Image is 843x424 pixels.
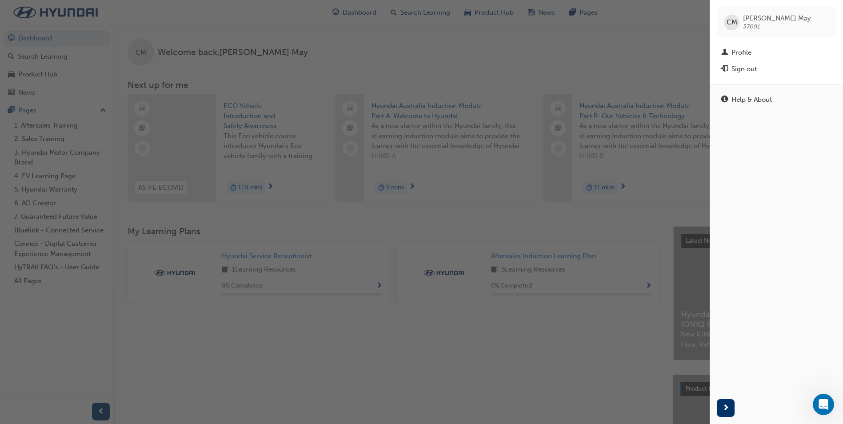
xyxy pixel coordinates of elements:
a: Profile [717,44,836,61]
span: CM [727,17,737,28]
span: info-icon [721,96,728,104]
div: Sign out [731,64,757,74]
span: [PERSON_NAME] May [743,14,811,22]
button: Sign out [717,61,836,77]
span: man-icon [721,49,728,57]
a: Help & About [717,92,836,108]
iframe: Intercom live chat [813,394,834,415]
div: Profile [731,48,751,58]
span: exit-icon [721,65,728,73]
span: 37091 [743,23,760,30]
div: Help & About [731,95,772,105]
span: next-icon [723,403,729,414]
